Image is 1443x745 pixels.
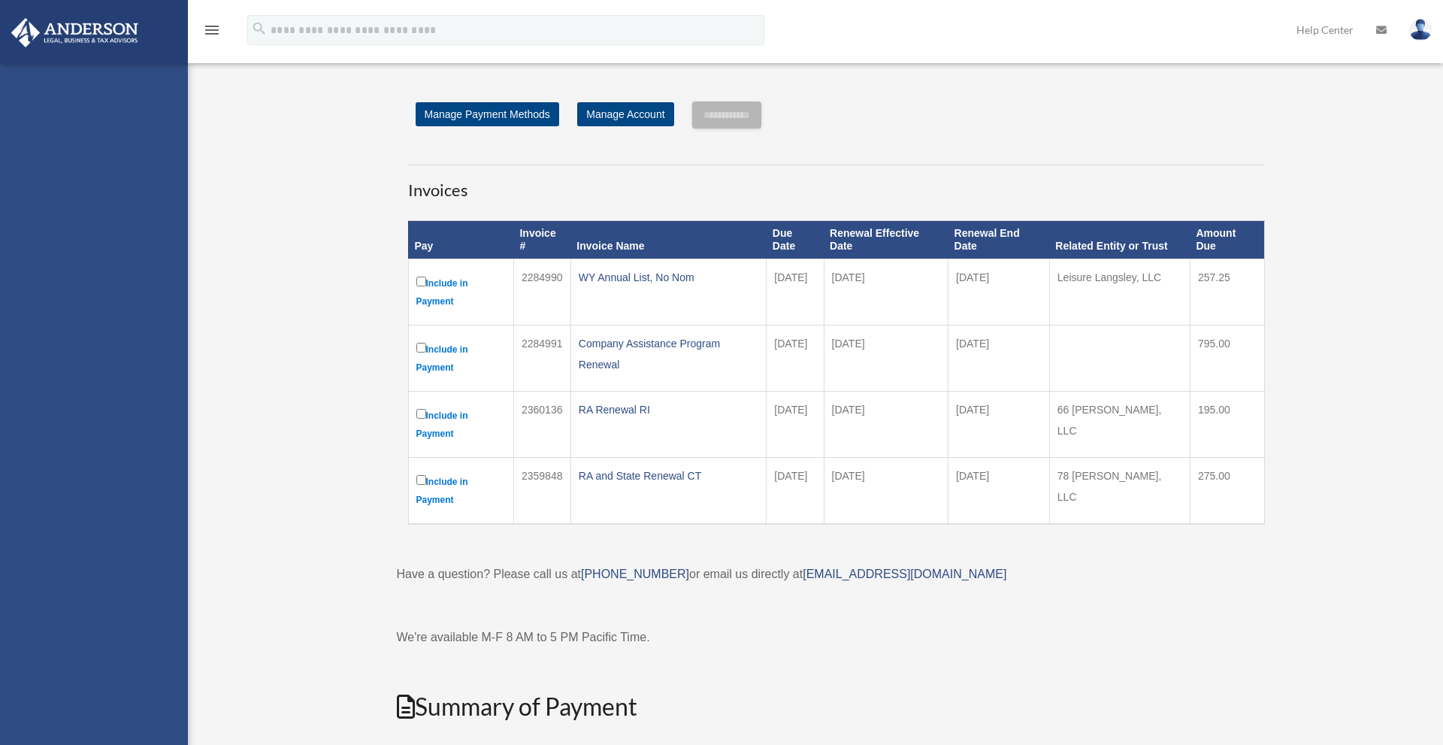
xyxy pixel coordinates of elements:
td: Leisure Langsley, LLC [1049,259,1190,325]
td: 275.00 [1190,457,1264,524]
div: WY Annual List, No Nom [579,267,759,288]
label: Include in Payment [416,274,506,310]
td: 2360136 [513,391,570,457]
td: 795.00 [1190,325,1264,391]
a: menu [203,26,221,39]
td: 257.25 [1190,259,1264,325]
td: [DATE] [767,391,824,457]
label: Include in Payment [416,472,506,509]
p: Have a question? Please call us at or email us directly at [397,564,1276,585]
th: Amount Due [1190,221,1264,259]
img: Anderson Advisors Platinum Portal [7,18,143,47]
td: 2359848 [513,457,570,524]
div: RA Renewal RI [579,399,759,420]
th: Invoice Name [570,221,767,259]
img: User Pic [1409,19,1432,41]
td: [DATE] [948,457,1050,524]
td: [DATE] [948,391,1050,457]
div: RA and State Renewal CT [579,465,759,486]
td: 78 [PERSON_NAME], LLC [1049,457,1190,524]
a: [PHONE_NUMBER] [581,568,689,580]
th: Due Date [767,221,824,259]
i: search [251,20,268,37]
input: Include in Payment [416,343,426,353]
td: [DATE] [767,457,824,524]
a: Manage Payment Methods [416,102,559,126]
a: Manage Account [577,102,673,126]
td: [DATE] [824,259,948,325]
td: [DATE] [948,259,1050,325]
th: Related Entity or Trust [1049,221,1190,259]
div: Company Assistance Program Renewal [579,333,759,375]
td: [DATE] [824,325,948,391]
a: [EMAIL_ADDRESS][DOMAIN_NAME] [803,568,1006,580]
th: Renewal End Date [948,221,1050,259]
td: 195.00 [1190,391,1264,457]
td: 2284990 [513,259,570,325]
td: 2284991 [513,325,570,391]
p: We're available M-F 8 AM to 5 PM Pacific Time. [397,627,1276,648]
h3: Invoices [408,165,1265,202]
td: [DATE] [767,325,824,391]
th: Pay [408,221,513,259]
label: Include in Payment [416,340,506,377]
input: Include in Payment [416,409,426,419]
td: [DATE] [824,457,948,524]
input: Include in Payment [416,475,426,485]
th: Renewal Effective Date [824,221,948,259]
input: Include in Payment [416,277,426,286]
td: 66 [PERSON_NAME], LLC [1049,391,1190,457]
td: [DATE] [948,325,1050,391]
h2: Summary of Payment [397,690,1276,724]
td: [DATE] [767,259,824,325]
label: Include in Payment [416,406,506,443]
td: [DATE] [824,391,948,457]
i: menu [203,21,221,39]
th: Invoice # [513,221,570,259]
